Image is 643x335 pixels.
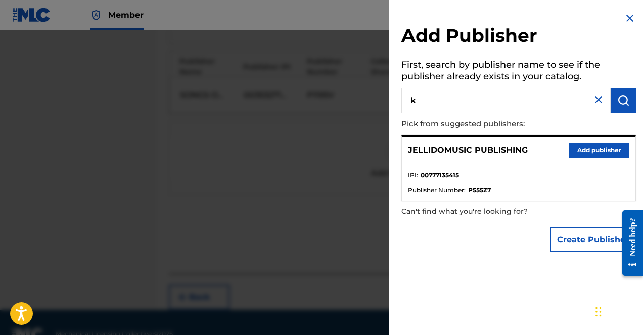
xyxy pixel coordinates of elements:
div: Drag [595,297,602,327]
p: Pick from suggested publishers: [401,113,578,135]
iframe: Chat Widget [592,287,643,335]
button: Add publisher [569,143,629,158]
h2: Add Publisher [401,24,636,50]
iframe: Resource Center [615,203,643,284]
h5: First, search by publisher name to see if the publisher already exists in your catalog. [401,56,636,88]
button: Create Publisher [550,227,636,252]
img: MLC Logo [12,8,51,22]
img: Search Works [617,94,629,106]
span: Publisher Number : [408,186,466,195]
input: Search publisher's name [401,88,611,113]
p: JELLIDOMUSIC PUBLISHING [408,144,528,156]
p: Can't find what you're looking for? [401,201,578,222]
strong: P555Z7 [468,186,491,195]
img: Top Rightsholder [90,9,102,21]
img: close [592,94,605,106]
strong: 00777135415 [421,171,459,180]
span: Member [108,9,144,21]
span: IPI : [408,171,418,180]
